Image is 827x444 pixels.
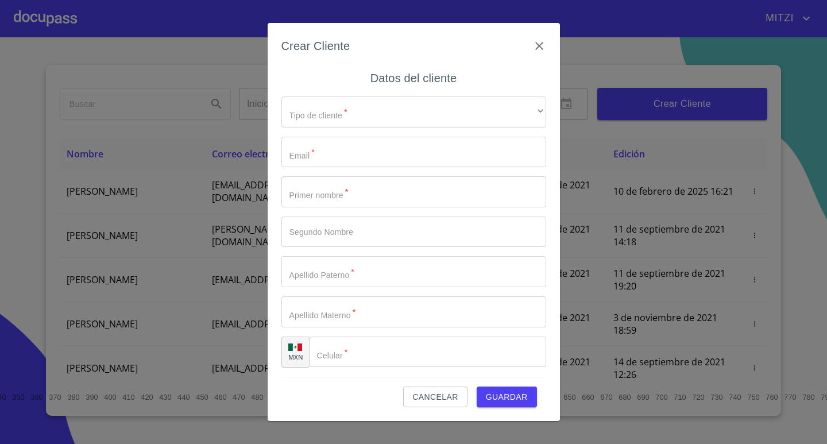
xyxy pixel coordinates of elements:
[477,387,537,408] button: Guardar
[281,96,546,128] div: ​
[403,387,467,408] button: Cancelar
[486,390,528,404] span: Guardar
[370,69,457,87] h6: Datos del cliente
[288,353,303,361] p: MXN
[288,343,302,352] img: R93DlvwvvjP9fbrDwZeCRYBHk45OWMq+AAOlFVsxT89f82nwPLnD58IP7+ANJEaWYhP0Tx8kkA0WlQMPQsAAgwAOmBj20AXj6...
[281,37,350,55] h6: Crear Cliente
[412,390,458,404] span: Cancelar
